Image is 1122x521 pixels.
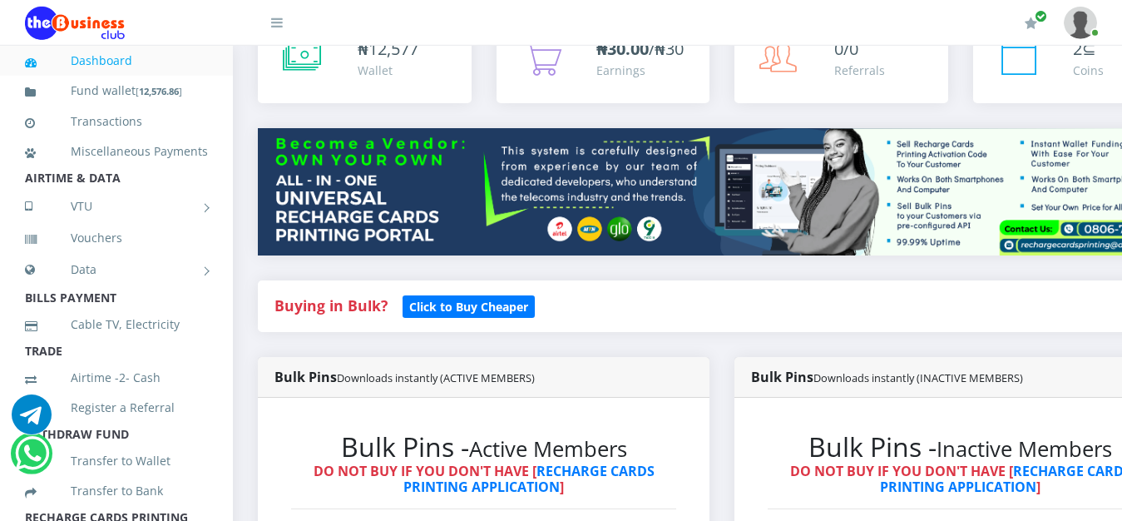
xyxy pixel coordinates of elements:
span: 12,577 [368,37,418,60]
a: 0/0 Referrals [734,20,948,103]
a: Register a Referral [25,389,208,427]
a: Cable TV, Electricity [25,305,208,344]
strong: DO NOT BUY IF YOU DON'T HAVE [ ] [314,462,655,496]
span: Renew/Upgrade Subscription [1035,10,1047,22]
div: Coins [1073,62,1104,79]
a: Dashboard [25,42,208,80]
div: Earnings [596,62,684,79]
div: ₦ [358,37,418,62]
a: Chat for support [15,446,49,474]
span: 0/0 [834,37,858,60]
a: Chat for support [12,407,52,434]
span: 2 [1073,37,1082,60]
a: ₦30.00/₦30 Earnings [497,20,710,103]
img: User [1064,7,1097,39]
div: ⊆ [1073,37,1104,62]
div: Referrals [834,62,885,79]
a: Transactions [25,102,208,141]
a: Data [25,249,208,290]
b: 12,576.86 [139,85,179,97]
small: Active Members [469,434,627,464]
b: Click to Buy Cheaper [409,299,528,315]
a: Fund wallet[12,576.86] [25,72,208,111]
strong: Bulk Pins [274,368,535,386]
small: [ ] [136,85,182,97]
i: Renew/Upgrade Subscription [1025,17,1037,30]
strong: Buying in Bulk? [274,295,388,315]
a: Transfer to Wallet [25,442,208,480]
a: Click to Buy Cheaper [403,295,535,315]
div: Wallet [358,62,418,79]
a: VTU [25,186,208,227]
a: Miscellaneous Payments [25,132,208,171]
a: ₦12,577 Wallet [258,20,472,103]
small: Downloads instantly (INACTIVE MEMBERS) [813,370,1023,385]
a: Transfer to Bank [25,472,208,510]
strong: Bulk Pins [751,368,1023,386]
h2: Bulk Pins - [291,431,676,463]
small: Inactive Members [937,434,1112,464]
img: Logo [25,7,125,40]
a: Vouchers [25,219,208,257]
a: RECHARGE CARDS PRINTING APPLICATION [403,462,655,496]
a: Airtime -2- Cash [25,359,208,397]
span: /₦30 [596,37,684,60]
b: ₦30.00 [596,37,649,60]
small: Downloads instantly (ACTIVE MEMBERS) [337,370,535,385]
